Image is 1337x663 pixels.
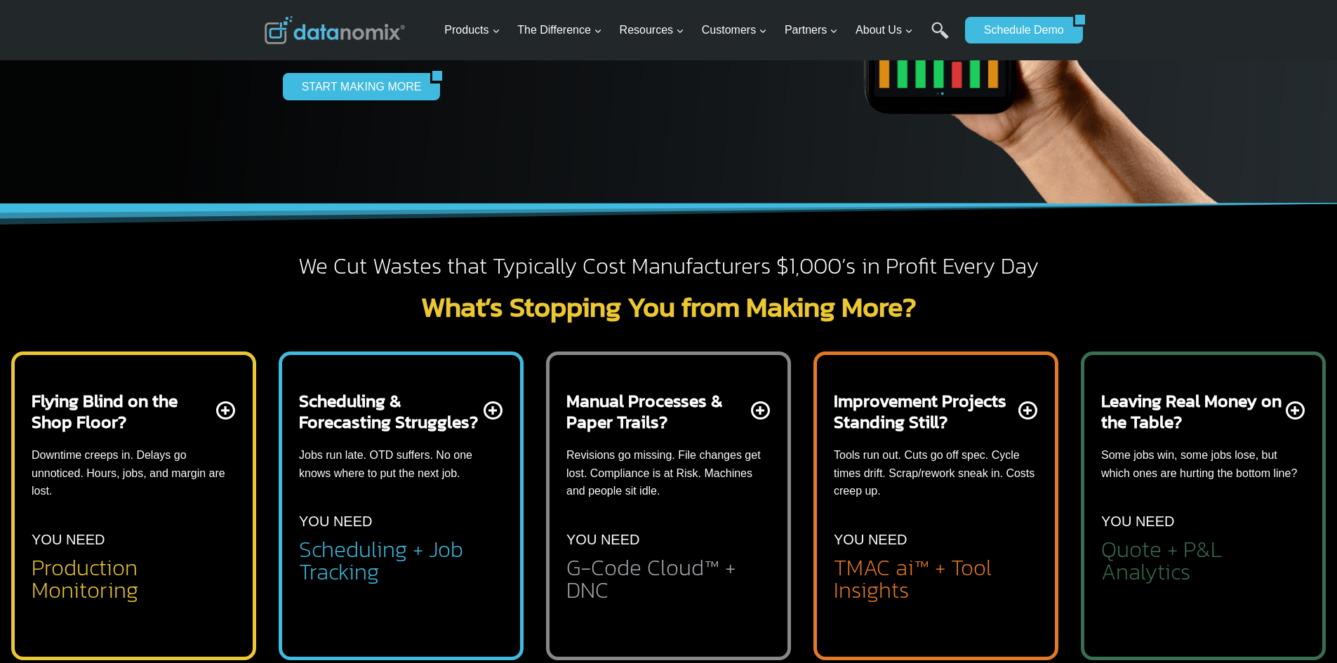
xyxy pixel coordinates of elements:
[834,528,907,551] p: YOU NEED
[7,415,232,656] iframe: Popup CTA
[299,510,372,533] p: YOU NEED
[1101,538,1305,583] h2: Quote + P&L Analytics
[191,313,237,323] a: Privacy Policy
[283,73,431,100] a: START MAKING MORE
[856,21,913,39] span: About Us
[566,528,639,551] p: YOU NEED
[834,446,1038,500] p: Tools run out. Cuts go off spec. Cycle times drift. Scrap/rework sneak in. Costs creep up.
[702,21,767,39] span: Customers
[566,556,771,601] h2: G-Code Cloud™ + DNC
[566,446,771,500] p: Revisions go missing. File changes get lost. Compliance is at Risk. Machines and people sit idle.
[299,538,503,583] h2: Scheduling + Job Tracking
[834,390,1016,432] h2: Improvement Projects Standing Still?
[517,21,602,39] span: The Difference
[444,21,500,39] span: Products
[931,22,949,53] a: Search
[965,17,1073,43] a: Schedule Demo
[1101,390,1283,432] h2: Leaving Real Money on the Table?
[299,446,503,482] p: Jobs run late. OTD suffers. No one knows where to put the next job.
[157,313,178,323] a: Terms
[316,58,379,71] span: Phone number
[32,390,213,432] h2: Flying Blind on the Shop Floor?
[785,21,838,39] span: Partners
[316,1,361,13] span: Last Name
[1101,446,1305,482] p: Some jobs win, some jobs lose, but which ones are hurting the bottom line?
[834,556,1038,601] h2: TMAC ai™ + Tool Insights
[265,252,1073,281] h2: We Cut Wastes that Typically Cost Manufacturers $1,000’s in Profit Every Day
[265,16,405,44] img: Datanomix
[620,21,684,39] span: Resources
[566,390,748,432] h2: Manual Processes & Paper Trails?
[1101,510,1174,533] p: YOU NEED
[316,173,370,186] span: State/Region
[265,293,1073,321] h2: What’s Stopping You from Making More?
[299,390,481,432] h2: Scheduling & Forecasting Struggles?
[439,8,958,53] nav: Primary Navigation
